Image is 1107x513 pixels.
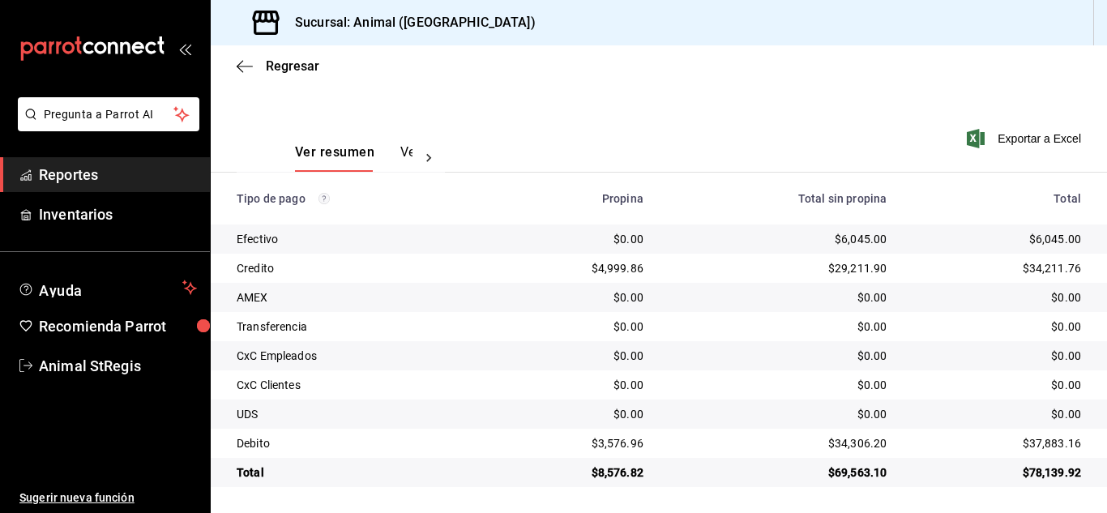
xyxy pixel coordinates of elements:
div: $0.00 [503,289,643,306]
div: $3,576.96 [503,435,643,451]
span: Inventarios [39,203,197,225]
button: Exportar a Excel [970,129,1081,148]
span: Animal StRegis [39,355,197,377]
div: $69,563.10 [669,464,887,481]
div: $0.00 [669,348,887,364]
button: Regresar [237,58,319,74]
span: Ayuda [39,278,176,297]
div: $0.00 [503,348,643,364]
div: Credito [237,260,477,276]
span: Sugerir nueva función [19,489,197,507]
button: Ver pagos [400,144,461,172]
div: $0.00 [503,231,643,247]
span: Recomienda Parrot [39,315,197,337]
div: $0.00 [669,377,887,393]
div: $0.00 [913,406,1081,422]
span: Pregunta a Parrot AI [44,106,174,123]
div: Efectivo [237,231,477,247]
div: $37,883.16 [913,435,1081,451]
button: Ver resumen [295,144,374,172]
div: Debito [237,435,477,451]
div: $0.00 [913,348,1081,364]
div: $0.00 [669,318,887,335]
div: $78,139.92 [913,464,1081,481]
div: $0.00 [913,289,1081,306]
div: Total [237,464,477,481]
button: Pregunta a Parrot AI [18,97,199,131]
div: Transferencia [237,318,477,335]
span: Reportes [39,164,197,186]
div: $4,999.86 [503,260,643,276]
div: $6,045.00 [669,231,887,247]
div: $0.00 [913,318,1081,335]
div: $0.00 [503,318,643,335]
div: CxC Clientes [237,377,477,393]
div: Propina [503,192,643,205]
div: $34,211.76 [913,260,1081,276]
svg: Los pagos realizados con Pay y otras terminales son montos brutos. [318,193,330,204]
div: $6,045.00 [913,231,1081,247]
div: Total sin propina [669,192,887,205]
div: $0.00 [669,406,887,422]
div: Total [913,192,1081,205]
div: CxC Empleados [237,348,477,364]
span: Regresar [266,58,319,74]
div: $8,576.82 [503,464,643,481]
button: open_drawer_menu [178,42,191,55]
div: $34,306.20 [669,435,887,451]
div: UDS [237,406,477,422]
div: $0.00 [669,289,887,306]
h3: Sucursal: Animal ([GEOGRAPHIC_DATA]) [282,13,536,32]
a: Pregunta a Parrot AI [11,118,199,135]
div: $0.00 [913,377,1081,393]
div: Tipo de pago [237,192,477,205]
div: navigation tabs [295,144,412,172]
div: AMEX [237,289,477,306]
div: $0.00 [503,406,643,422]
div: $0.00 [503,377,643,393]
div: $29,211.90 [669,260,887,276]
